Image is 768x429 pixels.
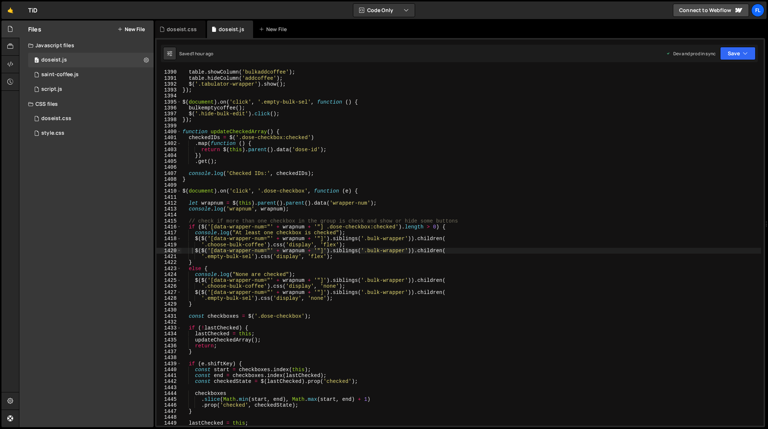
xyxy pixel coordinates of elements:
div: New File [259,26,290,33]
div: 1417 [157,230,181,236]
div: 1435 [157,337,181,343]
div: 1447 [157,409,181,414]
div: 1394 [157,93,181,99]
h2: Files [28,25,41,33]
button: Save [720,47,756,60]
a: Fl [751,4,764,17]
div: 1406 [157,164,181,170]
div: Saved [179,51,213,57]
div: 1436 [157,343,181,349]
div: 1392 [157,81,181,87]
div: 1420 [157,248,181,254]
div: 1446 [157,402,181,408]
div: 4604/24567.js [28,82,154,97]
div: 1403 [157,147,181,153]
div: 1390 [157,69,181,75]
div: 1391 [157,75,181,81]
div: CSS files [19,97,154,111]
div: 1442 [157,378,181,384]
div: 1434 [157,331,181,337]
div: 1440 [157,367,181,373]
div: 1437 [157,349,181,355]
div: 1443 [157,385,181,391]
div: 4604/27020.js [28,67,154,82]
div: 1419 [157,242,181,248]
div: 1448 [157,414,181,420]
div: 1410 [157,188,181,194]
div: 1414 [157,212,181,218]
a: Connect to Webflow [673,4,749,17]
div: doseist.css [41,115,71,122]
div: 1439 [157,361,181,367]
div: Dev and prod in sync [666,51,716,57]
div: 1402 [157,141,181,146]
div: doseist.css [167,26,197,33]
div: 1432 [157,319,181,325]
div: doseist.js [41,57,67,63]
button: Code Only [353,4,415,17]
div: style.css [41,130,64,137]
div: 1429 [157,301,181,307]
div: 1441 [157,373,181,378]
div: 1445 [157,396,181,402]
div: 1449 [157,420,181,426]
div: 1428 [157,295,181,301]
div: script.js [41,86,62,93]
div: 1433 [157,325,181,331]
div: 1431 [157,313,181,319]
div: 1397 [157,111,181,117]
div: 1405 [157,158,181,164]
button: New File [117,26,145,32]
div: 1424 [157,272,181,277]
div: 1425 [157,277,181,283]
div: Javascript files [19,38,154,53]
div: 1400 [157,129,181,135]
div: 1426 [157,283,181,289]
div: 1408 [157,176,181,182]
div: 1399 [157,123,181,129]
span: 0 [34,58,39,64]
div: 1398 [157,117,181,123]
div: 1444 [157,391,181,396]
div: 1412 [157,200,181,206]
a: 🤙 [1,1,19,19]
div: 1427 [157,290,181,295]
div: 1415 [157,218,181,224]
div: 1409 [157,182,181,188]
div: 1413 [157,206,181,212]
div: saint-coffee.js [41,71,79,78]
div: 1 hour ago [192,51,214,57]
div: 1416 [157,224,181,230]
div: doseist.js [219,26,244,33]
div: 1411 [157,194,181,200]
div: 1401 [157,135,181,141]
div: 1430 [157,307,181,313]
div: 1395 [157,99,181,105]
div: 4604/37981.js [28,53,154,67]
div: 1407 [157,171,181,176]
div: 1423 [157,266,181,272]
div: 4604/42100.css [28,111,154,126]
div: 1396 [157,105,181,111]
div: 1421 [157,254,181,260]
div: 4604/25434.css [28,126,154,141]
div: 1422 [157,260,181,265]
div: 1438 [157,355,181,361]
div: 1393 [157,87,181,93]
div: TiD [28,6,37,15]
div: 1404 [157,153,181,158]
div: 1418 [157,236,181,242]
